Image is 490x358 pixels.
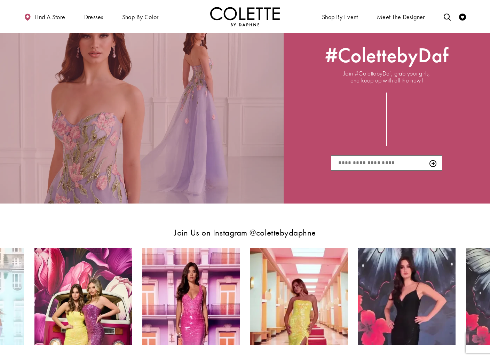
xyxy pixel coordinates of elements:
[320,7,360,26] span: Shop By Event
[457,7,468,26] a: Check Wishlist
[142,248,240,345] a: Instagram Feed Action #0 - Opens in new tab
[174,227,247,238] span: Join Us on Instagram
[377,14,425,21] span: Meet the designer
[122,14,159,21] span: Shop by color
[210,7,280,26] a: Visit Home Page
[84,14,103,21] span: Dresses
[322,14,358,21] span: Shop By Event
[358,248,456,345] a: Instagram Feed Action #0 - Opens in new tab
[250,248,348,345] a: Instagram Feed Action #0 - Opens in new tab
[250,227,316,238] a: Opens in new tab
[82,7,105,26] span: Dresses
[375,7,427,26] a: Meet the designer
[325,46,448,65] a: Opens in new tab
[34,14,65,21] span: Find a store
[120,7,160,26] span: Shop by color
[34,248,132,345] a: Instagram Feed Action #0 - Opens in new tab
[343,70,430,84] span: Join #ColettebyDaf, grab your girls, and keep up with all the new!
[442,7,452,26] a: Toggle search
[331,155,442,171] form: Subscribe form
[22,7,67,26] a: Find a store
[331,155,442,171] input: Enter Email Address
[424,155,443,171] button: Submit Subscribe
[210,7,280,26] img: Colette by Daphne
